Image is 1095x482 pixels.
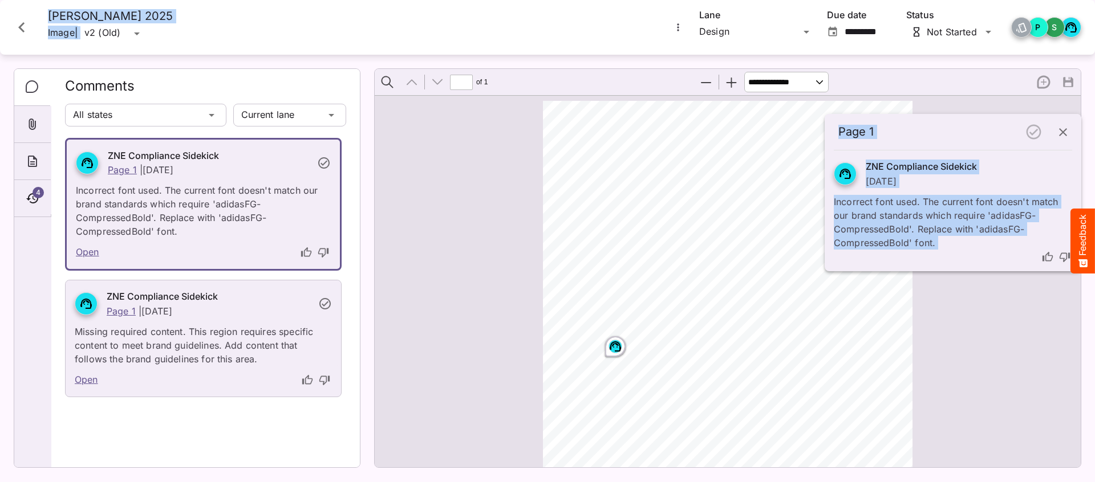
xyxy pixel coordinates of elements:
button: thumb-up [299,245,314,260]
h4: [PERSON_NAME] 2025 [48,9,173,23]
h2: Comments [65,78,346,101]
a: Open [75,373,98,387]
button: thumb-up [1040,250,1055,264]
p: Incorrect font used. The current font doesn't match our brand standards which require 'adidasFG-C... [76,177,331,238]
p: [DATE] [866,175,897,187]
h6: ZNE Compliance Sidekick [866,160,977,174]
h6: ZNE Compliance Sidekick [108,149,310,164]
a: Open [76,245,99,260]
div: P [1028,17,1048,38]
p: Image [48,23,75,44]
button: thumb-down [1057,250,1072,264]
button: Open [825,24,840,39]
button: More options for Xochitl Gomez 2025 [671,20,686,35]
p: | [140,164,143,175]
div: Not Started [911,26,978,38]
div: Attachments [14,106,51,143]
button: Zoom In [720,70,744,94]
button: Zoom Out [694,70,718,94]
div: Current lane [233,104,325,126]
p: [DATE] [143,164,173,175]
p: Missing required content. This region requires specific content to meet brand guidelines. Add con... [75,318,332,366]
button: thumb-down [317,373,332,387]
div: About [14,143,51,180]
span: of ⁨1⁩ [474,70,490,94]
button: Close card [5,10,39,44]
button: thumb-down [316,245,331,260]
button: Feedback [1070,209,1095,273]
p: | [139,305,141,317]
h4: Page 1 [838,125,1018,139]
div: Design [699,23,800,41]
button: Find in Document [375,70,399,94]
p: Incorrect font used. The current font doesn't match our brand standards which require 'adidasFG-C... [834,188,1072,250]
a: Page 1 [107,305,136,317]
button: thumb-up [300,373,315,387]
div: v2 (Old) [84,26,130,42]
div: All states [65,104,205,126]
a: Page 1 [108,164,137,175]
p: [DATE] [141,305,172,317]
div: Comments [14,69,51,106]
span: 4 [33,187,44,198]
h6: ZNE Compliance Sidekick [107,289,311,304]
span: | [75,26,78,39]
div: Timeline [14,180,51,217]
div: S [1044,17,1065,38]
